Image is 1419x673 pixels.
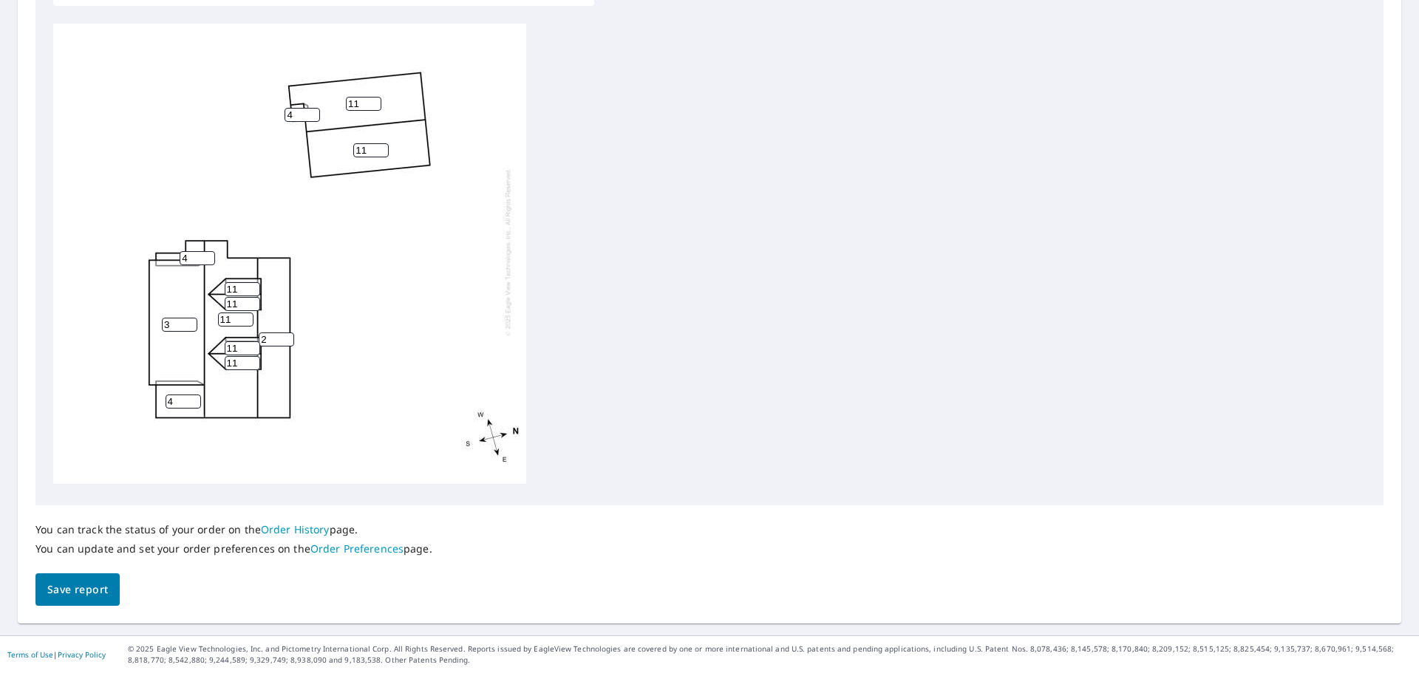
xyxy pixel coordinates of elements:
a: Privacy Policy [58,649,106,660]
p: You can update and set your order preferences on the page. [35,542,432,556]
a: Terms of Use [7,649,53,660]
p: | [7,650,106,659]
span: Save report [47,581,108,599]
p: © 2025 Eagle View Technologies, Inc. and Pictometry International Corp. All Rights Reserved. Repo... [128,643,1412,666]
p: You can track the status of your order on the page. [35,523,432,536]
a: Order Preferences [310,542,404,556]
a: Order History [261,522,330,536]
button: Save report [35,573,120,607]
